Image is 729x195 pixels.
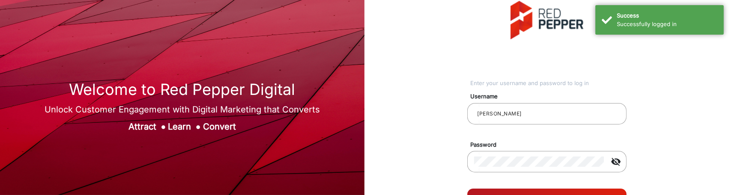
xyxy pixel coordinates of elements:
input: Your username [474,109,620,119]
div: Attract Learn Convert [45,120,320,133]
mat-icon: visibility_off [606,157,627,167]
div: Enter your username and password to log in [470,79,627,88]
img: vmg-logo [511,1,583,39]
div: Successfully logged in [617,20,717,29]
div: Success [617,12,717,20]
mat-label: Password [464,141,636,149]
mat-label: Username [464,92,636,101]
span: ● [196,121,201,132]
span: ● [161,121,166,132]
div: Unlock Customer Engagement with Digital Marketing that Converts [45,103,320,116]
h1: Welcome to Red Pepper Digital [45,80,320,99]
